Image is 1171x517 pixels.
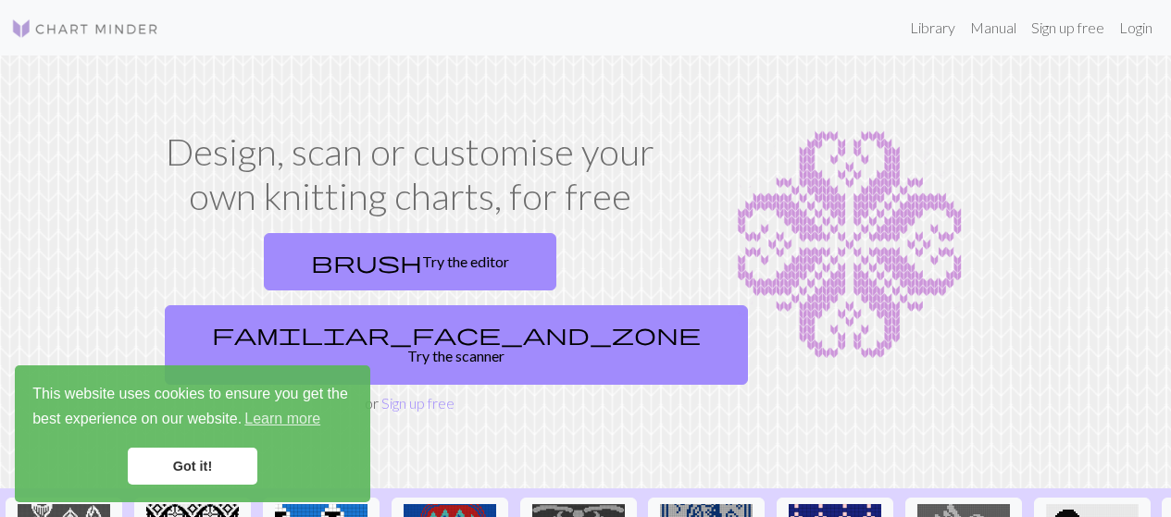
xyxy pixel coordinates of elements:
span: This website uses cookies to ensure you get the best experience on our website. [32,383,353,433]
a: dismiss cookie message [128,448,257,485]
span: familiar_face_and_zone [212,321,701,347]
a: Login [1112,9,1160,46]
img: Chart example [685,129,1015,361]
div: cookieconsent [15,365,370,502]
a: Try the scanner [165,305,748,385]
img: Logo [11,18,159,40]
a: Sign up free [381,394,455,412]
a: Library [903,9,963,46]
a: learn more about cookies [242,405,323,433]
a: Sign up free [1024,9,1112,46]
span: brush [311,249,422,275]
h1: Design, scan or customise your own knitting charts, for free [157,129,663,218]
div: or [157,226,663,414]
a: Try the editor [264,233,556,290]
a: Manual [963,9,1024,46]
